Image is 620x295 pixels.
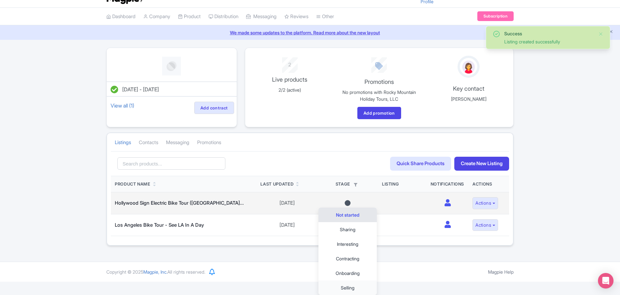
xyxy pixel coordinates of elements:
[598,273,614,289] div: Open Intercom Messenger
[469,176,509,192] th: Actions
[102,268,209,275] div: Copyright © 2025 All rights reserved.
[109,101,136,110] a: View all (1)
[115,222,204,228] a: Los Angeles Bike Tour - See LA In A Day
[454,157,509,171] a: Create New Listing
[318,266,377,280] a: Onboarding
[4,29,616,36] a: We made some updates to the platform. Read more about the new layout
[461,59,476,75] img: avatar_key_member-9c1dde93af8b07d7383eb8b5fb890c87.png
[249,75,331,84] p: Live products
[256,192,317,214] td: [DATE]
[197,134,221,152] a: Promotions
[122,86,159,93] span: [DATE] - [DATE]
[477,11,514,21] a: Subscription
[178,8,201,26] a: Product
[117,157,225,170] input: Search products...
[106,8,136,26] a: Dashboard
[357,107,401,119] a: Add promotion
[115,181,150,187] div: Product Name
[260,181,293,187] div: Last Updated
[318,237,377,251] a: Interesting
[139,134,158,152] a: Contacts
[318,280,377,295] a: Selling
[427,176,469,192] th: Notifications
[209,8,238,26] a: Distribution
[249,57,331,69] div: 2
[598,30,603,38] button: Close
[428,84,509,93] p: Key contact
[354,183,357,187] i: Filter by stage
[161,56,182,76] img: profile-logo-d1a8e230fb1b8f12adc913e4f4d7365c.png
[318,208,377,222] a: Not started
[318,222,377,237] a: Sharing
[194,102,234,114] a: Add contract
[609,28,614,36] button: Close announcement
[472,219,498,231] button: Actions
[428,96,509,102] p: [PERSON_NAME]
[115,134,131,152] a: Listings
[166,134,189,152] a: Messaging
[143,269,167,275] span: Magpie, Inc.
[504,30,593,37] div: Success
[338,77,420,86] p: Promotions
[318,251,377,266] a: Contracting
[321,181,374,187] div: Stage
[472,197,498,209] button: Actions
[504,38,593,45] div: Listing created successfully
[378,176,427,192] th: Listing
[143,8,170,26] a: Company
[390,157,451,171] a: Quick Share Products
[246,8,277,26] a: Messaging
[115,200,244,206] a: Hollywood Sign Electric Bike Tour ([GEOGRAPHIC_DATA]...
[316,8,334,26] a: Other
[249,86,331,93] p: 2/2 (active)
[488,269,514,275] a: Magpie Help
[284,8,308,26] a: Reviews
[256,214,317,236] td: [DATE]
[338,89,420,102] p: No promotions with Rocky Mountain Holiday Tours, LLC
